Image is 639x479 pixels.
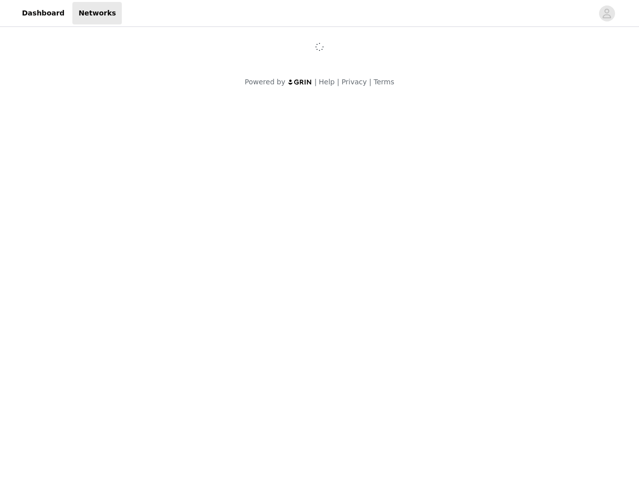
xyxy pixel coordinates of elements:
[369,78,371,86] span: |
[288,79,313,85] img: logo
[72,2,122,24] a: Networks
[373,78,394,86] a: Terms
[341,78,367,86] a: Privacy
[319,78,335,86] a: Help
[245,78,285,86] span: Powered by
[602,5,612,21] div: avatar
[16,2,70,24] a: Dashboard
[315,78,317,86] span: |
[337,78,339,86] span: |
